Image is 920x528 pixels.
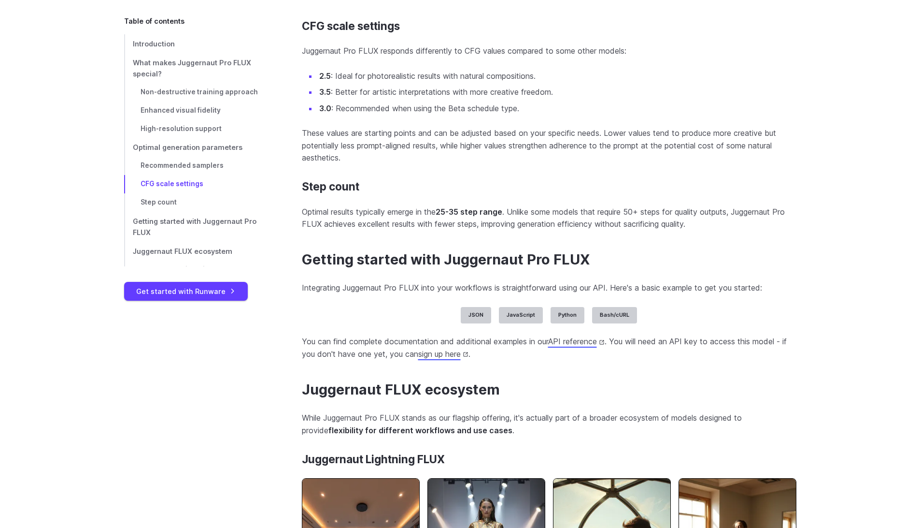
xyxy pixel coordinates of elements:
label: Bash/cURL [592,307,637,323]
span: Juggernaut Lightning FLUX [141,265,232,273]
p: Integrating Juggernaut Pro FLUX into your workflows is straightforward using our API. Here's a ba... [302,282,796,294]
a: Juggernaut Lightning FLUX [124,261,271,279]
p: Juggernaut Pro FLUX responds differently to CFG values compared to some other models: [302,45,796,58]
a: Enhanced visual fidelity [124,102,271,120]
a: Optimal generation parameters [124,138,271,157]
li: : Recommended when using the Beta schedule type. [317,103,796,115]
span: What makes Juggernaut Pro FLUX special? [133,59,251,78]
p: These values are starting points and can be adjusted based on your specific needs. Lower values t... [302,127,796,164]
span: Enhanced visual fidelity [141,106,221,114]
label: JSON [461,307,491,323]
a: Juggernaut FLUX ecosystem [302,381,500,398]
strong: flexibility for different workflows and use cases [328,425,512,435]
label: Python [551,307,584,323]
a: Step count [124,193,271,212]
strong: 25-35 step range [436,207,502,217]
a: Getting started with Juggernaut Pro FLUX [124,212,271,242]
a: Juggernaut FLUX ecosystem [124,242,271,261]
a: API reference [548,337,605,346]
strong: 3.5 [319,87,331,97]
span: Step count [141,198,177,206]
a: Non-destructive training approach [124,83,271,102]
span: Non-destructive training approach [141,88,258,96]
span: Recommended samplers [141,161,224,169]
span: Introduction [133,40,175,48]
a: CFG scale settings [302,20,400,33]
span: Optimal generation parameters [133,143,242,151]
li: : Better for artistic interpretations with more creative freedom. [317,86,796,99]
a: What makes Juggernaut Pro FLUX special? [124,53,271,83]
a: High-resolution support [124,120,271,138]
span: Table of contents [124,15,184,27]
a: Introduction [124,34,271,53]
li: : Ideal for photorealistic results with natural compositions. [317,70,796,83]
a: Step count [302,180,359,193]
p: Optimal results typically emerge in the . Unlike some models that require 50+ steps for quality o... [302,206,796,231]
a: Getting started with Juggernaut Pro FLUX [302,251,590,268]
p: While Juggernaut Pro FLUX stands as our flagship offering, it's actually part of a broader ecosys... [302,412,796,437]
span: CFG scale settings [141,180,203,188]
p: You can find complete documentation and additional examples in our . You will need an API key to ... [302,336,796,360]
span: Juggernaut FLUX ecosystem [133,247,232,255]
span: Getting started with Juggernaut Pro FLUX [133,217,256,236]
a: CFG scale settings [124,175,271,193]
a: Juggernaut Lightning FLUX [302,453,445,466]
strong: 3.0 [319,103,331,113]
a: Recommended samplers [124,157,271,175]
a: sign up here [418,349,468,359]
span: High-resolution support [141,125,222,132]
strong: 2.5 [319,71,331,81]
a: Get started with Runware [124,282,248,301]
label: JavaScript [499,307,543,323]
